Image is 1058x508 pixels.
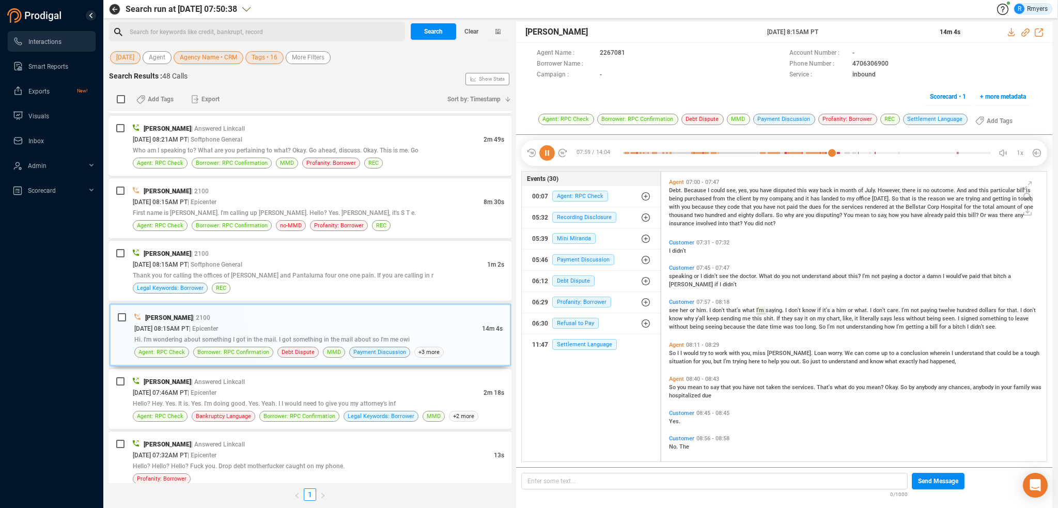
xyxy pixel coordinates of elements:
[946,273,969,280] span: would've
[669,220,696,227] span: insurance
[939,307,957,314] span: twelve
[137,158,183,168] span: Agent: RPC Check
[865,204,889,210] span: rendered
[930,88,966,105] span: Scorecard • 1
[709,307,712,314] span: I
[974,88,1032,105] button: + more metadata
[856,195,872,202] span: office
[252,51,277,64] span: Tags • 16
[8,130,96,151] li: Inbox
[1015,212,1023,219] span: any
[922,273,927,280] span: a
[730,273,740,280] span: the
[8,105,96,126] li: Visuals
[133,136,188,143] span: [DATE] 08:21AM PT
[889,212,900,219] span: how
[306,158,356,168] span: Profanity: Borrower
[196,221,268,230] span: Borrower: RPC Confirmation
[552,233,596,244] span: Mini Miranda
[964,204,973,210] span: for
[906,204,927,210] span: Bellstar
[144,250,191,257] span: [PERSON_NAME]
[740,273,759,280] span: doctor.
[896,204,906,210] span: the
[902,187,917,194] span: there
[721,315,742,322] span: sending
[969,113,1019,129] button: Add Tags
[133,198,188,206] span: [DATE] 08:15AM PT
[532,273,548,289] div: 06:12
[532,294,548,311] div: 06:29
[28,63,68,70] span: Smart Reports
[705,212,727,219] span: hundred
[552,212,616,223] span: Recording Disclosure
[133,147,418,154] span: Who am I speaking to? What are you pertaining to what? Okay. Go ahead, discuss. Okay. This is me. Go
[872,273,881,280] span: not
[788,307,802,314] span: don't
[720,281,723,288] span: I
[137,221,183,230] span: Agent: RPC Check
[723,281,737,288] span: didn't
[532,209,548,226] div: 05:32
[719,273,730,280] span: see
[280,221,302,230] span: no-MMD
[796,212,805,219] span: are
[1000,212,1015,219] span: there
[844,212,855,219] span: You
[368,158,379,168] span: REC
[484,198,504,206] span: 8m 30s
[681,204,692,210] span: you
[742,315,752,322] span: me
[928,195,947,202] span: reason
[726,307,742,314] span: that's
[742,307,756,314] span: what
[979,307,998,314] span: dollars
[792,273,802,280] span: not
[834,187,840,194] span: in
[979,187,990,194] span: this
[8,81,96,101] li: Exports
[980,212,988,219] span: Or
[832,204,842,210] span: the
[821,195,840,202] span: landed
[993,273,1008,280] span: bitch
[805,212,816,219] span: you
[191,250,209,257] span: | 2100
[669,315,684,322] span: know
[193,314,210,321] span: | 2100
[465,73,509,85] button: Show Stats
[704,273,719,280] span: didn't
[727,195,737,202] span: the
[715,204,727,210] span: they
[188,136,242,143] span: | Softphone General
[862,273,872,280] span: I'm
[840,187,858,194] span: month
[809,204,823,210] span: dues
[738,212,755,219] span: eighty
[532,188,548,205] div: 00:07
[737,195,753,202] span: client
[672,248,686,254] span: didn't
[487,261,504,268] span: 1m 2s
[836,307,848,314] span: him
[766,307,785,314] span: saying.
[980,88,1026,105] span: + more metadata
[245,51,284,64] button: Tags • 16
[968,212,980,219] span: bill?
[522,207,660,228] button: 05:32Recording Disclosure
[188,261,242,268] span: | Softphone General
[191,188,209,195] span: | 2100
[13,31,87,52] a: Interactions
[1017,204,1024,210] span: of
[552,254,614,265] span: Payment Discussion
[904,273,922,280] span: doctor
[464,23,478,40] span: Clear
[917,187,923,194] span: is
[522,250,660,270] button: 05:46Payment Discussion
[900,195,912,202] span: that
[727,204,741,210] span: code
[669,204,681,210] span: with
[832,273,848,280] span: about
[968,187,979,194] span: and
[1013,146,1028,160] button: 1x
